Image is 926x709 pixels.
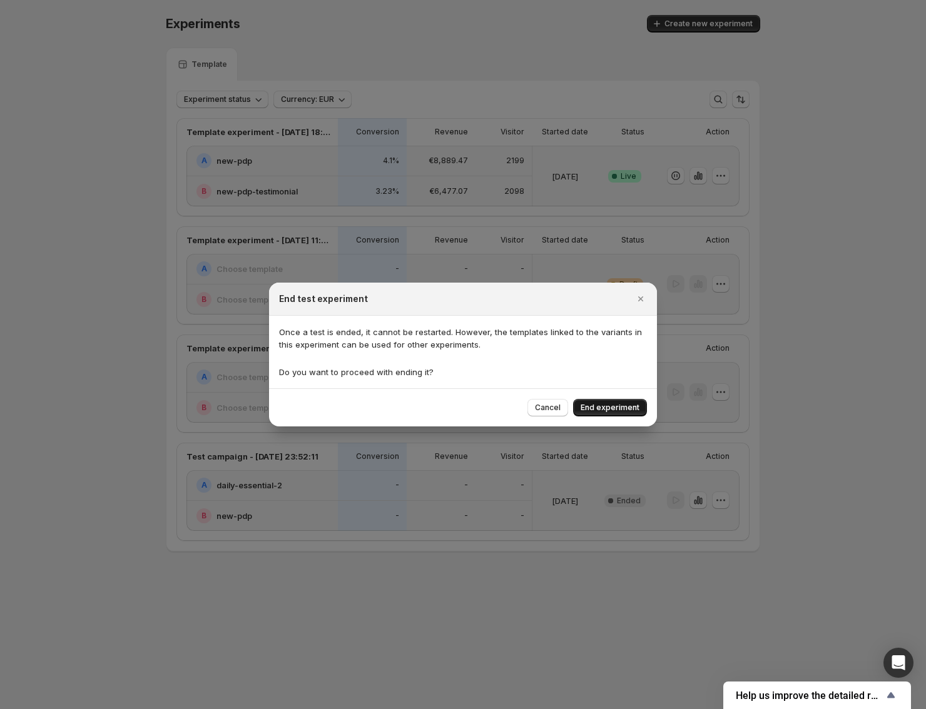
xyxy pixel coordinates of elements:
p: Do you want to proceed with ending it? [279,366,647,378]
span: Help us improve the detailed report for A/B campaigns [736,690,883,701]
button: Close [632,290,649,308]
button: Show survey - Help us improve the detailed report for A/B campaigns [736,688,898,703]
div: Open Intercom Messenger [883,648,913,678]
span: Cancel [535,403,561,413]
button: End experiment [573,399,647,416]
button: Cancel [527,399,568,416]
span: End experiment [581,403,639,413]
p: Once a test is ended, it cannot be restarted. However, the templates linked to the variants in th... [279,326,647,351]
h2: End test experiment [279,293,368,305]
